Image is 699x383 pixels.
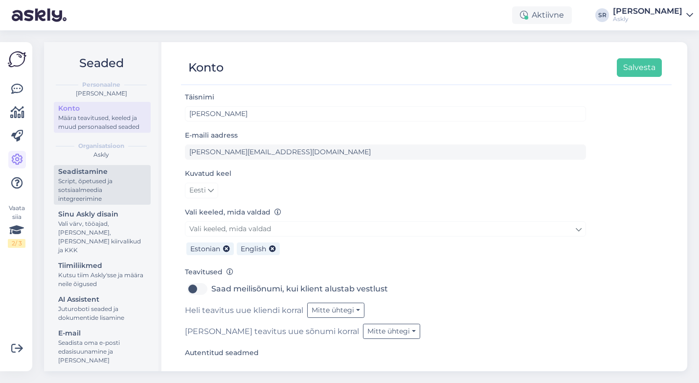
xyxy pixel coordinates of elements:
[58,271,146,288] div: Kutsu tiim Askly'sse ja määra neile õigused
[185,348,259,358] label: Autentitud seadmed
[185,207,281,217] label: Vali keeled, mida valdad
[307,303,364,318] button: Mitte ühtegi
[58,114,146,131] div: Määra teavitused, keeled ja muud personaalsed seaded
[54,208,151,256] a: Sinu Askly disainVali värv, tööajad, [PERSON_NAME], [PERSON_NAME] kiirvalikud ja KKK
[58,219,146,255] div: Vali värv, tööajad, [PERSON_NAME], [PERSON_NAME] kiirvalikud ja KKK
[54,293,151,324] a: AI AssistentJuturoboti seaded ja dokumentide lisamine
[185,92,214,102] label: Täisnimi
[8,239,25,248] div: 2 / 3
[58,294,146,305] div: AI Assistent
[58,103,146,114] div: Konto
[617,58,662,77] button: Salvesta
[185,324,586,339] div: [PERSON_NAME] teavitus uue sõnumi korral
[190,244,220,253] span: Estonian
[185,303,586,318] div: Heli teavitus uue kliendi korral
[52,89,151,98] div: [PERSON_NAME]
[8,50,26,69] img: Askly Logo
[185,144,586,160] input: Sisesta e-maili aadress
[188,58,224,77] div: Konto
[54,102,151,133] a: KontoMäära teavitused, keeled ja muud personaalsed seaded
[58,261,146,271] div: Tiimiliikmed
[185,221,586,237] a: Vali keeled, mida valdad
[613,7,693,23] a: [PERSON_NAME]Askly
[58,371,146,381] div: Arveldamine
[52,150,151,159] div: Askly
[58,177,146,203] div: Script, õpetused ja sotsiaalmeedia integreerimine
[58,167,146,177] div: Seadistamine
[185,168,231,179] label: Kuvatud keel
[8,204,25,248] div: Vaata siia
[82,80,120,89] b: Personaalne
[185,106,586,121] input: Sisesta nimi
[613,7,682,15] div: [PERSON_NAME]
[58,209,146,219] div: Sinu Askly disain
[58,328,146,338] div: E-mail
[211,281,388,297] label: Saad meilisõnumi, kui klient alustab vestlust
[78,142,124,150] b: Organisatsioon
[512,6,572,24] div: Aktiivne
[613,15,682,23] div: Askly
[52,54,151,72] h2: Seaded
[595,8,609,22] div: SR
[58,305,146,322] div: Juturoboti seaded ja dokumentide lisamine
[185,130,238,141] label: E-maili aadress
[189,185,206,196] span: Eesti
[54,165,151,205] a: SeadistamineScript, õpetused ja sotsiaalmeedia integreerimine
[185,183,218,198] a: Eesti
[363,324,420,339] button: Mitte ühtegi
[241,244,266,253] span: English
[199,362,284,374] div: iPhone
[58,338,146,365] div: Seadista oma e-posti edasisuunamine ja [PERSON_NAME]
[189,224,271,233] span: Vali keeled, mida valdad
[54,327,151,366] a: E-mailSeadista oma e-posti edasisuunamine ja [PERSON_NAME]
[185,267,233,277] label: Teavitused
[54,259,151,290] a: TiimiliikmedKutsu tiim Askly'sse ja määra neile õigused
